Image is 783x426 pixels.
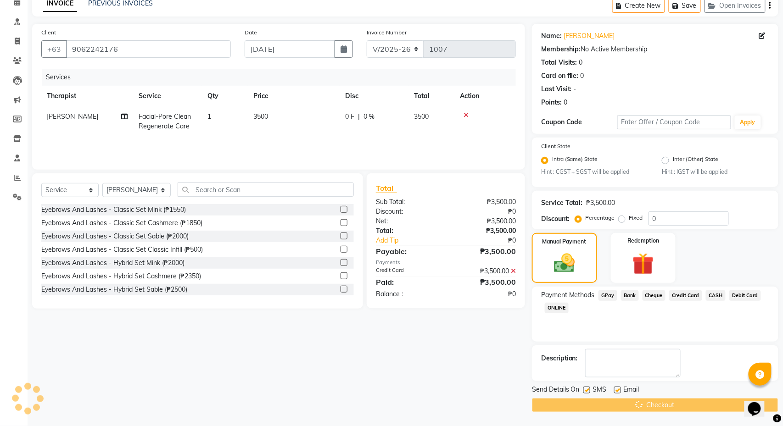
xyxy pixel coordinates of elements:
[564,31,615,41] a: [PERSON_NAME]
[532,385,580,396] span: Send Details On
[541,168,648,176] small: Hint : CGST + SGST will be applied
[541,142,570,150] label: Client State
[41,285,187,294] div: Eyebrows And Lashes - Hybrid Set Sable (₱2500)
[541,290,595,300] span: Payment Methods
[673,155,718,166] label: Inter (Other) State
[41,86,133,106] th: Therapist
[543,238,587,246] label: Manual Payment
[369,216,446,226] div: Net:
[446,277,523,288] div: ₱3,500.00
[541,214,570,224] div: Discount:
[47,112,98,121] span: [PERSON_NAME]
[42,69,523,86] div: Services
[139,112,191,130] span: Facial-Pore Clean Regenerate Care
[586,214,615,222] label: Percentage
[735,116,761,129] button: Apply
[408,86,454,106] th: Total
[593,385,607,396] span: SMS
[340,86,408,106] th: Disc
[369,277,446,288] div: Paid:
[744,389,774,417] iframe: chat widget
[669,290,702,301] span: Credit Card
[459,236,523,245] div: ₱0
[446,226,523,236] div: ₱3,500.00
[541,44,769,54] div: No Active Membership
[345,112,354,122] span: 0 F
[414,112,429,121] span: 3500
[579,58,583,67] div: 0
[446,216,523,226] div: ₱3,500.00
[446,197,523,207] div: ₱3,500.00
[598,290,617,301] span: GPay
[545,303,569,313] span: ONLINE
[548,251,581,275] img: _cash.svg
[541,98,562,107] div: Points:
[552,155,598,166] label: Intra (Same) State
[245,28,257,37] label: Date
[541,31,562,41] div: Name:
[41,218,202,228] div: Eyebrows And Lashes - Classic Set Cashmere (₱1850)
[629,214,643,222] label: Fixed
[66,40,231,58] input: Search by Name/Mobile/Email/Code
[207,112,211,121] span: 1
[454,86,516,106] th: Action
[621,290,639,301] span: Bank
[541,58,577,67] div: Total Visits:
[369,226,446,236] div: Total:
[729,290,761,301] span: Debit Card
[41,28,56,37] label: Client
[376,183,397,193] span: Total
[41,271,201,281] div: Eyebrows And Lashes - Hybrid Set Cashmere (₱2350)
[376,259,516,266] div: Payments
[369,197,446,207] div: Sub Total:
[446,289,523,299] div: ₱0
[41,258,185,268] div: Eyebrows And Lashes - Hybrid Set Mink (₱2000)
[541,354,578,363] div: Description:
[643,290,666,301] span: Cheque
[133,86,202,106] th: Service
[41,245,203,254] div: Eyebrows And Lashes - Classic Set Classic Infill (₱500)
[364,112,375,122] span: 0 %
[358,112,360,122] span: |
[541,44,581,54] div: Membership:
[541,198,583,208] div: Service Total:
[626,250,660,277] img: _gift.svg
[587,198,615,208] div: ₱3,500.00
[541,117,617,127] div: Coupon Code
[564,98,567,107] div: 0
[248,86,340,106] th: Price
[253,112,268,121] span: 3500
[624,385,639,396] span: Email
[369,266,446,276] div: Credit Card
[627,237,659,245] label: Redemption
[446,246,523,257] div: ₱3,500.00
[574,84,576,94] div: -
[41,205,186,215] div: Eyebrows And Lashes - Classic Set Mink (₱1550)
[617,115,731,129] input: Enter Offer / Coupon Code
[541,84,572,94] div: Last Visit:
[41,232,189,241] div: Eyebrows And Lashes - Classic Set Sable (₱2000)
[446,207,523,216] div: ₱0
[178,183,354,197] input: Search or Scan
[706,290,726,301] span: CASH
[202,86,248,106] th: Qty
[369,289,446,299] div: Balance :
[446,266,523,276] div: ₱3,500.00
[541,71,579,81] div: Card on file:
[41,40,67,58] button: +63
[662,168,769,176] small: Hint : IGST will be applied
[581,71,584,81] div: 0
[369,236,459,245] a: Add Tip
[369,207,446,216] div: Discount:
[367,28,407,37] label: Invoice Number
[369,246,446,257] div: Payable:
